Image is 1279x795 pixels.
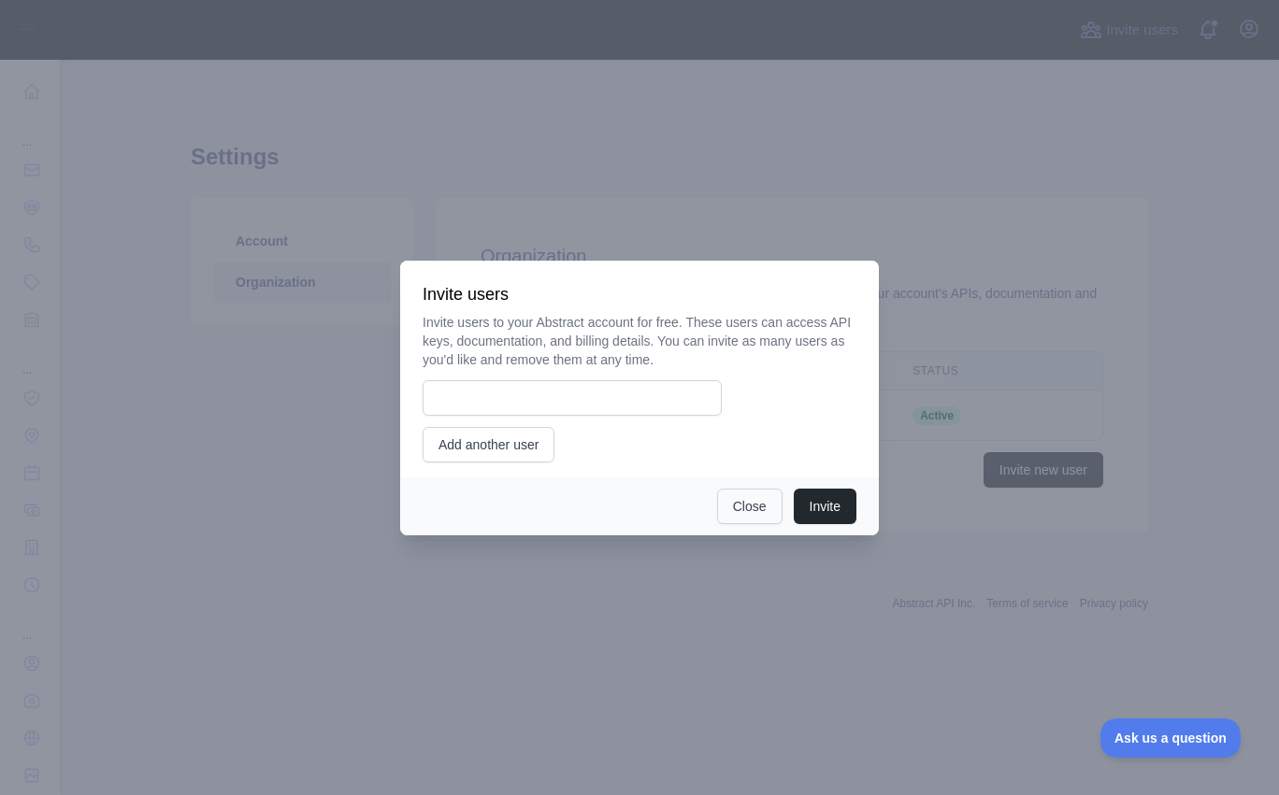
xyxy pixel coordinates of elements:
[423,283,856,305] h3: Invite users
[717,489,783,524] button: Close
[423,313,856,369] p: Invite users to your Abstract account for free. These users can access API keys, documentation, a...
[794,489,856,524] button: Invite
[423,427,554,462] button: Add another user
[1100,718,1242,758] iframe: Toggle Customer Support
